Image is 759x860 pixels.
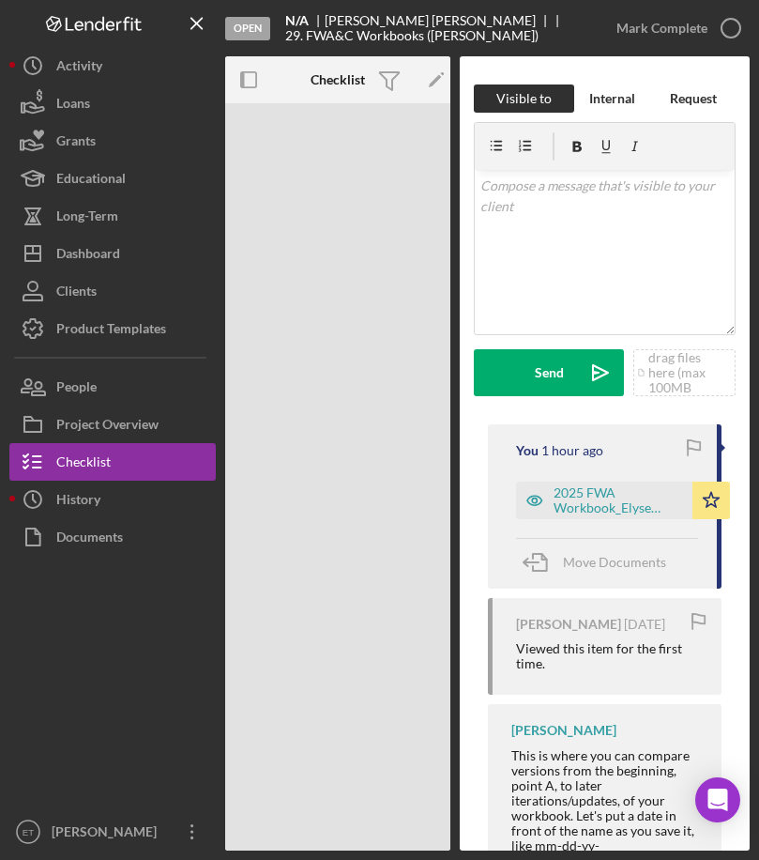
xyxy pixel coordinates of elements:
[56,160,126,202] div: Educational
[511,723,616,738] div: [PERSON_NAME]
[56,518,123,561] div: Documents
[325,13,552,28] div: [PERSON_NAME] [PERSON_NAME]
[56,235,120,277] div: Dashboard
[9,197,216,235] button: Long-Term
[9,443,216,481] button: Checklist
[9,368,216,406] button: People
[516,539,685,586] button: Move Documents
[311,72,365,87] b: Checklist
[56,368,97,410] div: People
[9,160,216,197] button: Educational
[9,310,216,347] button: Product Templates
[9,481,216,518] button: History
[9,47,216,84] button: Activity
[624,617,665,632] time: 2025-04-26 14:29
[695,777,740,822] div: Open Intercom Messenger
[474,84,574,113] button: Visible to Client
[9,518,216,556] button: Documents
[56,481,100,523] div: History
[541,443,603,458] time: 2025-09-19 15:21
[285,28,539,43] div: 29. FWA&C Workbooks ([PERSON_NAME])
[589,84,635,113] div: Internal
[554,485,683,515] div: 2025 FWA Workbook_Elyse [PERSON_NAME].xlsx
[584,84,642,113] button: Internal
[23,827,34,837] text: ET
[535,349,564,396] div: Send
[225,17,270,40] div: Open
[563,554,666,570] span: Move Documents
[56,122,96,164] div: Grants
[483,84,565,113] div: Visible to Client
[660,84,726,113] div: Request Docs
[56,84,90,127] div: Loans
[616,9,707,47] div: Mark Complete
[9,84,216,122] button: Loans
[9,406,216,443] button: Project Overview
[516,617,621,632] div: [PERSON_NAME]
[516,482,730,519] button: 2025 FWA Workbook_Elyse [PERSON_NAME].xlsx
[56,443,111,485] div: Checklist
[285,13,309,28] b: N/A
[9,235,216,272] button: Dashboard
[516,443,539,458] div: You
[47,813,169,855] div: [PERSON_NAME]
[474,349,624,396] button: Send
[56,197,118,239] div: Long-Term
[516,641,703,671] div: Viewed this item for the first time.
[56,406,159,448] div: Project Overview
[598,9,750,47] button: Mark Complete
[56,310,166,352] div: Product Templates
[9,813,216,851] button: ET[PERSON_NAME]
[56,47,102,89] div: Activity
[56,272,97,315] div: Clients
[9,272,216,310] button: Clients
[9,122,216,160] button: Grants
[651,84,736,113] button: Request Docs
